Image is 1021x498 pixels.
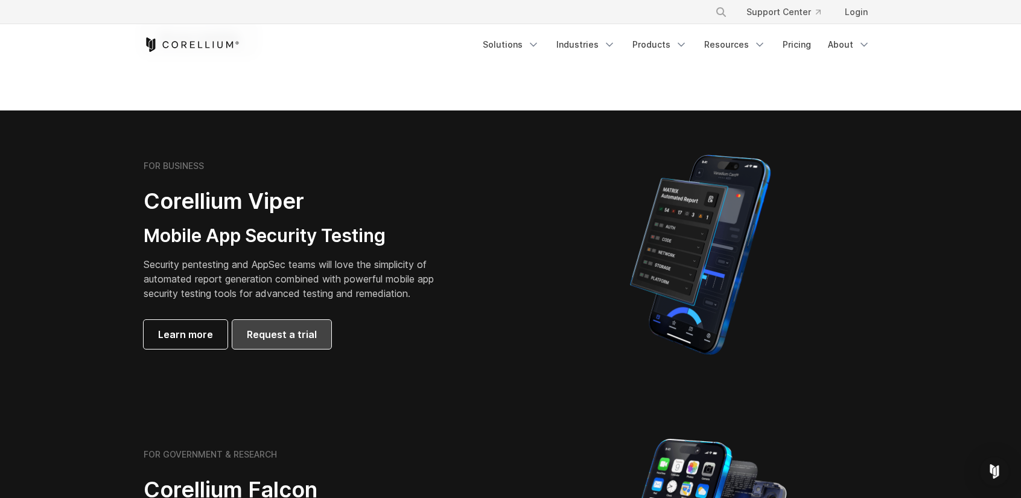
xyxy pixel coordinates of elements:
a: Request a trial [232,320,331,349]
div: Navigation Menu [701,1,877,23]
a: Corellium Home [144,37,240,52]
img: Corellium MATRIX automated report on iPhone showing app vulnerability test results across securit... [609,149,791,360]
h3: Mobile App Security Testing [144,225,453,247]
a: Industries [549,34,623,56]
div: Navigation Menu [476,34,877,56]
a: Solutions [476,34,547,56]
a: Pricing [775,34,818,56]
a: Resources [697,34,773,56]
button: Search [710,1,732,23]
h2: Corellium Viper [144,188,453,215]
a: Login [835,1,877,23]
p: Security pentesting and AppSec teams will love the simplicity of automated report generation comb... [144,257,453,301]
h6: FOR GOVERNMENT & RESEARCH [144,449,277,460]
a: Learn more [144,320,227,349]
h6: FOR BUSINESS [144,161,204,171]
a: Products [625,34,695,56]
a: About [821,34,877,56]
a: Support Center [737,1,830,23]
div: Open Intercom Messenger [980,457,1009,486]
span: Learn more [158,327,213,342]
span: Request a trial [247,327,317,342]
